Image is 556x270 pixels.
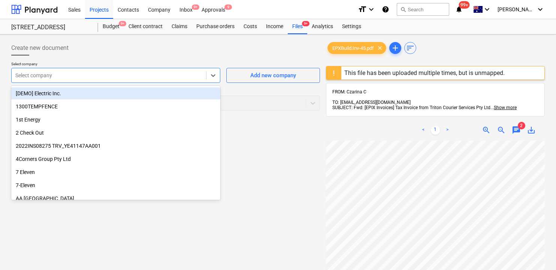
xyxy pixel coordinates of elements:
div: AA [GEOGRAPHIC_DATA] [11,192,220,204]
span: [PERSON_NAME] [498,6,535,12]
i: notifications [455,5,463,14]
a: Costs [239,19,262,34]
a: Client contract [124,19,167,34]
i: keyboard_arrow_down [483,5,492,14]
span: zoom_out [497,126,506,135]
div: Budget [98,19,124,34]
div: 7-Eleven [11,179,220,191]
span: TO: [EMAIL_ADDRESS][DOMAIN_NAME] [332,100,411,105]
div: 4Corners Group Pty Ltd [11,153,220,165]
span: SUBJECT: Fwd: [EPIX Invoices] Tax Invoice from Triton Courier Services Pty Ltd [332,105,490,110]
span: EPXBuild.Inv-45.pdf [328,45,378,51]
a: Purchase orders [192,19,239,34]
a: Budget9+ [98,19,124,34]
i: Knowledge base [382,5,389,14]
a: Analytics [307,19,338,34]
span: chat [512,126,521,135]
iframe: Chat Widget [519,234,556,270]
a: Income [262,19,288,34]
i: format_size [358,5,367,14]
div: EPXBuild.Inv-45.pdf [327,42,386,54]
div: [STREET_ADDRESS] [11,24,89,31]
p: Select company [11,61,220,68]
span: 9+ [192,4,199,10]
button: Add new company [226,68,320,83]
a: Files9+ [288,19,307,34]
span: 9 [224,4,232,10]
i: keyboard_arrow_down [536,5,545,14]
span: Create new document [11,43,69,52]
div: 2 Check Out [11,127,220,139]
div: [DEMO] Electric Inc. [11,87,220,99]
span: ... [490,105,517,110]
a: Claims [167,19,192,34]
span: search [400,6,406,12]
button: Search [397,3,449,16]
div: 1st Energy [11,114,220,126]
span: 99+ [459,1,470,9]
span: 9+ [119,21,126,26]
a: Settings [338,19,366,34]
a: Next page [443,126,452,135]
span: sort [406,43,415,52]
div: 7 Eleven [11,166,220,178]
span: save_alt [527,126,536,135]
div: Files [288,19,307,34]
div: This file has been uploaded multiple times, but is unmapped. [344,69,505,76]
span: FROM: Czarina C [332,89,366,94]
span: Show more [494,105,517,110]
div: 1300TEMPFENCE [11,100,220,112]
a: Previous page [419,126,428,135]
a: Page 1 is your current page [431,126,440,135]
span: 9+ [302,21,309,26]
span: zoom_in [482,126,491,135]
div: AA Box Hill [11,192,220,204]
span: 2 [518,122,525,129]
span: add [391,43,400,52]
span: clear [375,43,384,52]
div: Add new company [250,70,296,80]
div: 2022INS08275 TRV_YE41147AA001 [11,140,220,152]
i: keyboard_arrow_down [367,5,376,14]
